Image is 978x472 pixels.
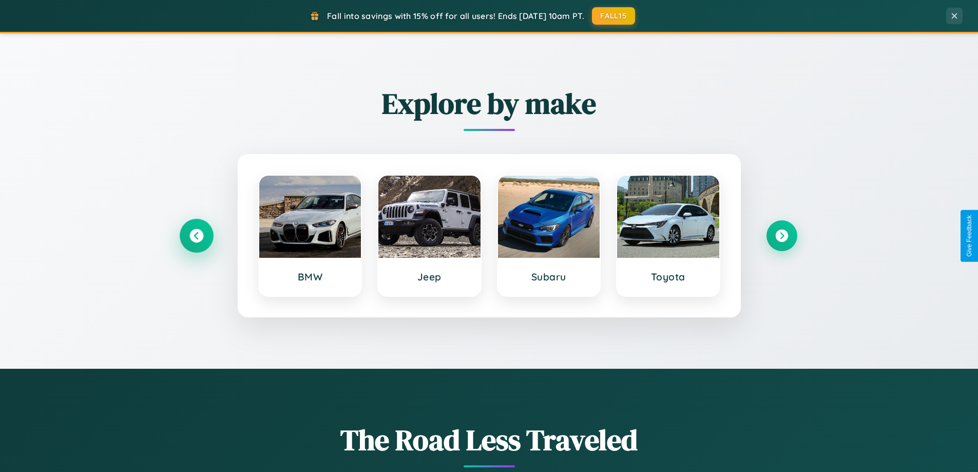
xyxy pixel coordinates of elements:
[508,271,590,283] h3: Subaru
[327,11,584,21] span: Fall into savings with 15% off for all users! Ends [DATE] 10am PT.
[592,7,635,25] button: FALL15
[181,84,797,123] h2: Explore by make
[627,271,709,283] h3: Toyota
[181,420,797,460] h1: The Road Less Traveled
[389,271,470,283] h3: Jeep
[966,215,973,257] div: Give Feedback
[270,271,351,283] h3: BMW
